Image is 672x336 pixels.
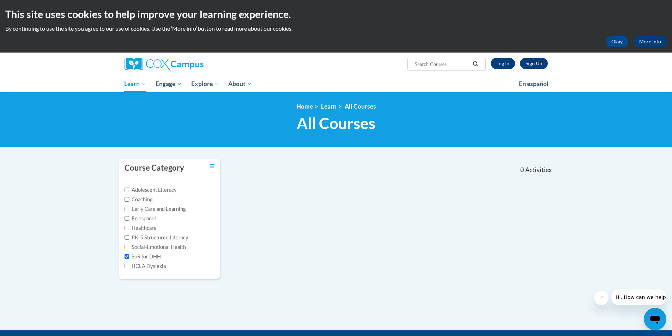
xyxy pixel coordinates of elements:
[525,166,552,174] span: Activities
[125,197,129,202] input: Checkbox for Options
[125,188,129,192] input: Checkbox for Options
[125,264,129,268] input: Checkbox for Options
[125,207,129,211] input: Checkbox for Options
[4,5,57,11] span: Hi. How can we help?
[519,80,549,87] span: En español
[125,253,161,261] label: SoR for DHH
[156,80,182,88] span: Engage
[125,243,186,251] label: Social-Emotional Health
[151,76,187,92] a: Engage
[606,36,628,47] button: Okay
[125,186,177,194] label: Adolescent Literacy
[470,60,481,68] button: Search
[634,36,667,47] a: More Info
[125,235,129,240] input: Checkbox for Options
[125,245,129,249] input: Checkbox for Options
[5,25,667,32] p: By continuing to use the site you agree to our use of cookies. Use the ‘More info’ button to read...
[125,254,129,259] input: Checkbox for Options
[125,58,204,71] img: Cox Campus
[228,80,252,88] span: About
[125,262,166,270] label: UCLA Dyslexia
[520,58,548,69] a: Register
[124,80,146,88] span: Learn
[125,226,129,230] input: Checkbox for Options
[191,80,219,88] span: Explore
[125,234,188,242] label: PK-5 Structured Literacy
[224,76,257,92] a: About
[345,103,376,110] a: All Courses
[125,58,259,71] a: Cox Campus
[125,196,152,203] label: Coaching
[125,215,156,222] label: En español
[594,291,609,305] iframe: Close message
[491,58,515,69] a: Log In
[210,163,214,170] a: Toggle collapse
[114,76,558,92] div: Main menu
[321,103,337,110] a: Learn
[125,163,184,173] h3: Course Category
[514,77,553,91] a: En español
[644,308,666,330] iframe: Button to launch messaging window
[125,216,129,221] input: Checkbox for Options
[5,7,667,21] h2: This site uses cookies to help improve your learning experience.
[611,289,666,305] iframe: Message from company
[414,60,470,68] input: Search Courses
[296,103,313,110] a: Home
[297,114,375,133] span: All Courses
[125,205,186,213] label: Early Care and Learning
[187,76,224,92] a: Explore
[520,166,524,174] span: 0
[120,76,151,92] a: Learn
[125,224,157,232] label: Healthcare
